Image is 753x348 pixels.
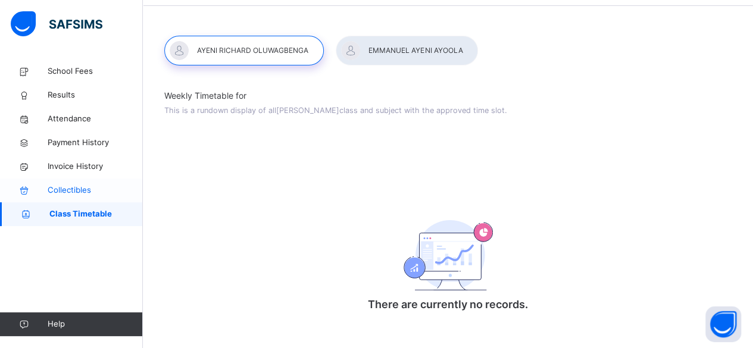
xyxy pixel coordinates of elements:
[404,220,493,290] img: academics.830fd61bc8807c8ddf7a6434d507d981.svg
[49,208,143,220] span: Class Timetable
[48,89,143,101] span: Results
[48,113,143,125] span: Attendance
[48,161,143,173] span: Invoice History
[48,318,142,330] span: Help
[164,89,732,102] span: Weekly Timetable for
[329,296,567,312] p: There are currently no records.
[11,11,102,36] img: safsims
[48,137,143,149] span: Payment History
[329,187,567,330] div: There are currently no records.
[164,106,507,115] span: This is a rundown display of all [PERSON_NAME] class and subject with the approved time slot.
[48,65,143,77] span: School Fees
[705,306,741,342] button: Open asap
[48,184,143,196] span: Collectibles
